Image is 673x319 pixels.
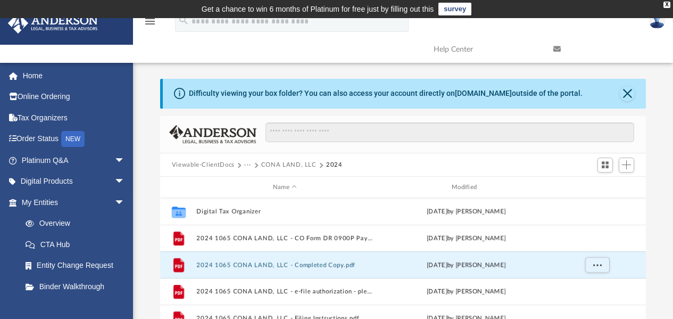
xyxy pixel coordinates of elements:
div: Modified [378,183,555,192]
a: Entity Change Request [15,255,141,276]
a: CTA Hub [15,234,141,255]
button: 2024 1065 CONA LAND, LLC - CO Form DR 0900P Payment Voucher.pdf [196,235,373,242]
i: search [178,14,189,26]
a: Home [7,65,141,86]
a: My Blueprint [15,297,136,318]
a: survey [438,3,471,15]
button: Close [620,86,635,101]
button: Switch to Grid View [597,158,613,173]
div: [DATE] by [PERSON_NAME] [378,207,554,217]
i: menu [144,15,156,28]
a: Online Ordering [7,86,141,108]
div: Get a chance to win 6 months of Platinum for free just by filling out this [202,3,434,15]
a: Help Center [426,28,545,70]
div: [DATE] by [PERSON_NAME] [378,234,554,243]
button: ··· [244,160,251,170]
span: arrow_drop_down [114,171,136,193]
a: Platinum Q&Aarrow_drop_down [7,150,141,171]
button: More options [585,257,609,273]
div: id [165,183,192,192]
button: Add [619,158,635,173]
button: CONA LAND, LLC [261,160,317,170]
a: menu [144,20,156,28]
a: Digital Productsarrow_drop_down [7,171,141,192]
input: Search files and folders [265,122,634,143]
button: 2024 [326,160,343,170]
span: arrow_drop_down [114,150,136,171]
a: Tax Organizers [7,107,141,128]
button: Digital Tax Organizer [196,208,373,215]
img: User Pic [649,13,665,29]
div: close [663,2,670,8]
a: [DOMAIN_NAME] [455,89,512,97]
div: [DATE] by [PERSON_NAME] [378,287,554,297]
div: Name [196,183,373,192]
button: Viewable-ClientDocs [172,160,235,170]
div: [DATE] by [PERSON_NAME] [378,260,554,270]
a: Binder Walkthrough [15,276,141,297]
img: Anderson Advisors Platinum Portal [5,13,101,34]
a: My Entitiesarrow_drop_down [7,192,141,213]
div: NEW [61,131,85,147]
a: Order StatusNEW [7,128,141,150]
a: Overview [15,213,141,234]
button: 2024 1065 CONA LAND, LLC - e-file authorization - please sign.pdf [196,288,373,295]
span: arrow_drop_down [114,192,136,214]
button: 2024 1065 CONA LAND, LLC - Completed Copy.pdf [196,261,373,268]
div: id [559,183,634,192]
div: Difficulty viewing your box folder? You can also access your account directly on outside of the p... [189,88,583,99]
